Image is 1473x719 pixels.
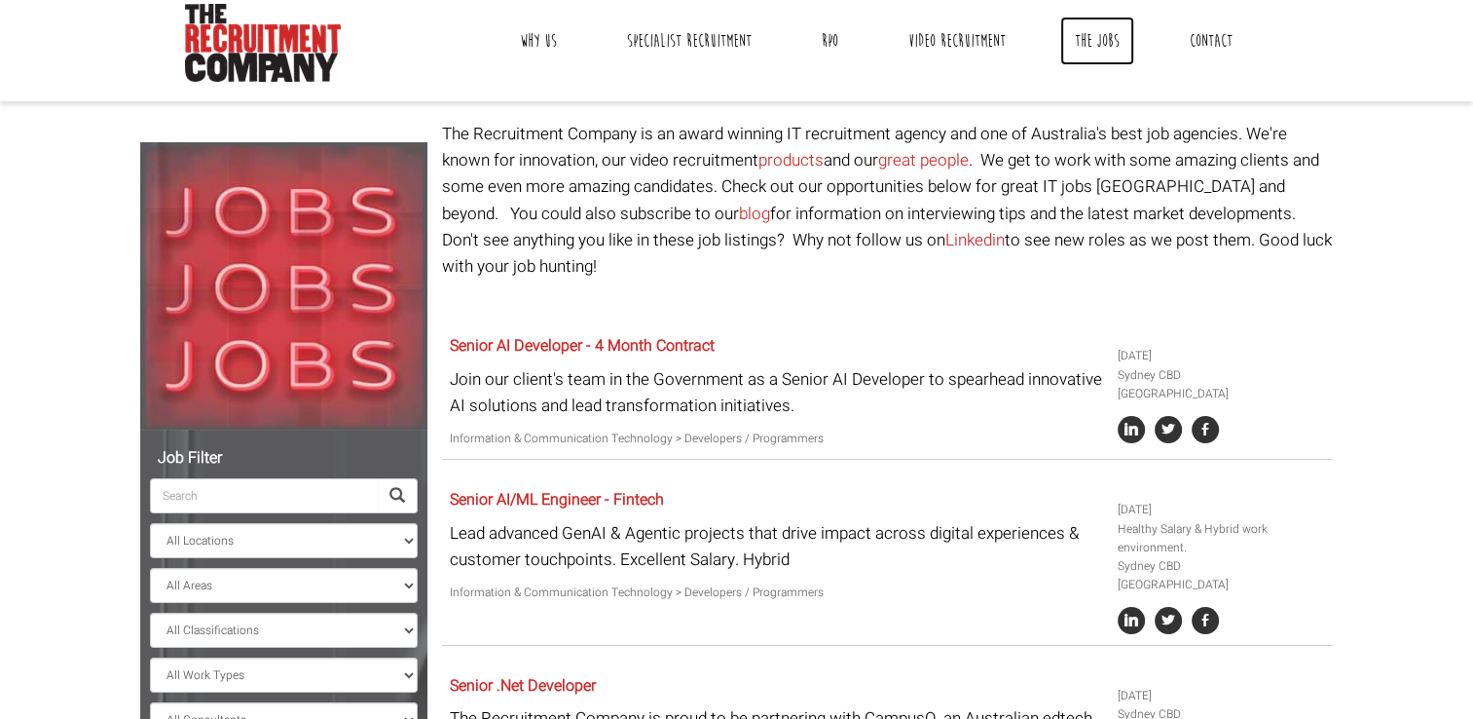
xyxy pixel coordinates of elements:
[807,17,853,65] a: RPO
[450,334,715,358] a: Senior AI Developer - 4 Month Contract
[450,584,1103,602] p: Information & Communication Technology > Developers / Programmers
[505,17,571,65] a: Why Us
[150,450,418,468] h5: Job Filter
[1118,366,1326,403] li: Sydney CBD [GEOGRAPHIC_DATA]
[878,148,969,172] a: great people
[1175,17,1247,65] a: Contact
[945,228,1005,252] a: Linkedin
[450,488,664,511] a: Senior AI/ML Engineer - Fintech
[140,142,427,430] img: Jobs, Jobs, Jobs
[1118,520,1326,557] li: Healthy Salary & Hybrid work environment.
[450,674,596,698] a: Senior .Net Developer
[894,17,1020,65] a: Video Recruitment
[450,520,1103,573] p: Lead advanced GenAI & Agentic projects that drive impact across digital experiences & customer to...
[450,430,1103,448] p: Information & Communication Technology > Developers / Programmers
[150,478,378,513] input: Search
[442,121,1333,280] p: The Recruitment Company is an award winning IT recruitment agency and one of Australia's best job...
[1118,557,1326,594] li: Sydney CBD [GEOGRAPHIC_DATA]
[612,17,766,65] a: Specialist Recruitment
[1060,17,1134,65] a: The Jobs
[185,4,341,82] img: The Recruitment Company
[1118,501,1326,519] li: [DATE]
[1118,687,1326,705] li: [DATE]
[450,366,1103,419] p: Join our client's team in the Government as a Senior AI Developer to spearhead innovative AI solu...
[758,148,824,172] a: products
[739,202,770,226] a: blog
[1118,347,1326,365] li: [DATE]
